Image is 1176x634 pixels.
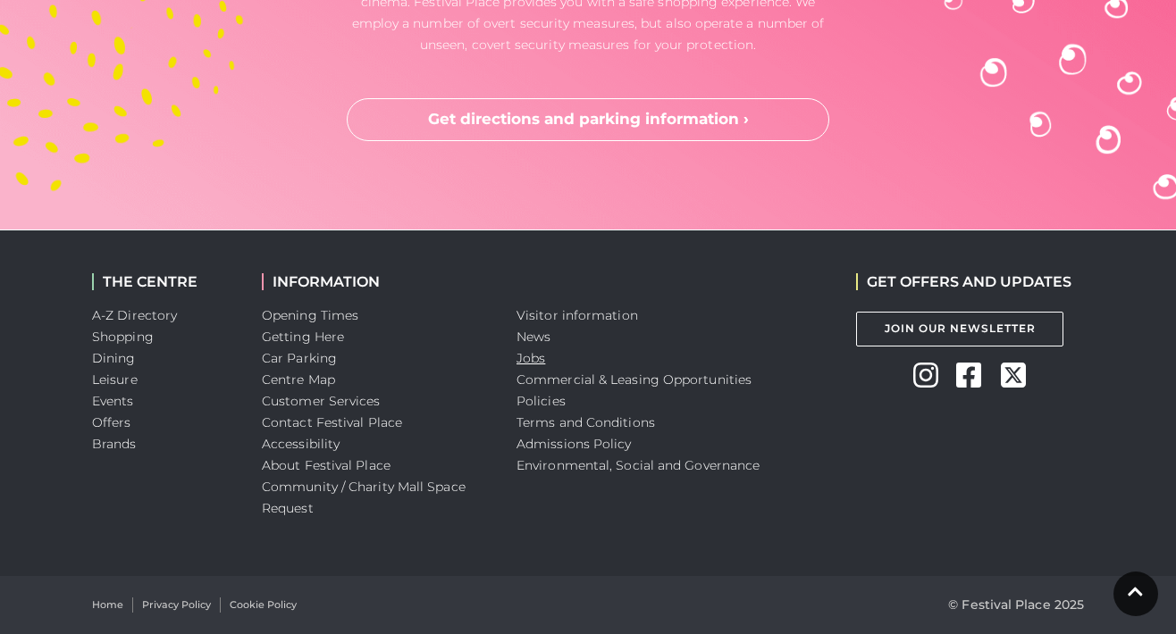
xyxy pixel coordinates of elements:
a: Home [92,597,123,613]
a: Commercial & Leasing Opportunities [517,371,752,388]
h2: GET OFFERS AND UPDATES [856,273,1071,290]
a: Centre Map [262,371,335,388]
a: Get directions and parking information › [347,98,829,141]
a: Getting Here [262,329,344,345]
a: Jobs [517,350,545,366]
a: Privacy Policy [142,597,211,613]
a: Cookie Policy [230,597,297,613]
a: Leisure [92,371,138,388]
p: © Festival Place 2025 [948,594,1084,615]
a: Offers [92,414,131,430]
a: Car Parking [262,350,337,366]
a: Visitor information [517,307,638,323]
a: Customer Services [262,393,381,409]
a: Environmental, Social and Governance [517,457,760,473]
a: Terms and Conditions [517,414,655,430]
a: Join Our Newsletter [856,312,1063,346]
a: Contact Festival Place [262,414,402,430]
h2: THE CENTRE [92,273,235,290]
a: Dining [92,350,136,366]
h2: INFORMATION [262,273,490,290]
a: Community / Charity Mall Space Request [262,479,466,516]
a: Brands [92,436,137,452]
a: Opening Times [262,307,358,323]
a: News [517,329,550,345]
a: A-Z Directory [92,307,177,323]
a: Events [92,393,134,409]
a: Accessibility [262,436,340,452]
a: Shopping [92,329,154,345]
a: About Festival Place [262,457,391,473]
a: Admissions Policy [517,436,632,452]
a: Policies [517,393,566,409]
